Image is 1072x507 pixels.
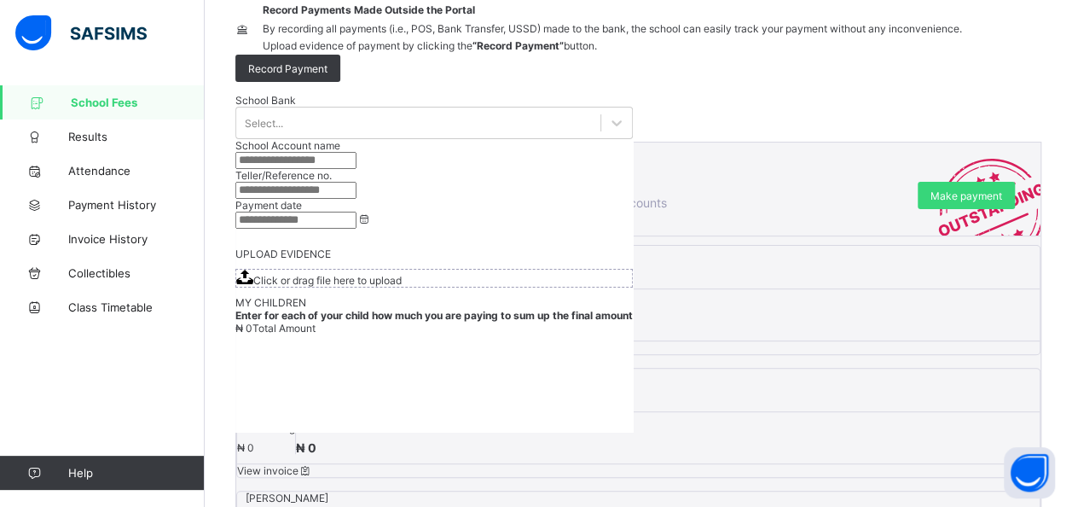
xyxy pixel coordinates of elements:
[235,139,340,152] label: School Account name
[235,169,332,182] label: Teller/Reference no.
[68,266,205,280] span: Collectibles
[252,322,316,335] span: Total Amount
[235,309,633,322] span: Enter for each of your child how much you are paying to sum up the final amount
[68,130,205,143] span: Results
[263,22,962,52] span: By recording all payments (i.e., POS, Bank Transfer, USSD) made to the bank, the school can easil...
[246,492,1040,504] span: [PERSON_NAME]
[235,269,633,288] span: Click or drag file here to upload
[248,62,327,75] span: Record Payment
[235,199,302,212] label: Payment date
[68,164,205,178] span: Attendance
[68,466,204,480] span: Help
[296,440,316,455] span: ₦ 0
[235,94,296,107] span: School Bank
[246,246,1040,259] span: [PERSON_NAME]
[472,39,564,52] b: “Record Payment”
[917,138,1040,236] img: outstanding-stamp.3c148f88c3ebafa6da95868fa43343a1.svg
[237,464,313,477] span: View invoice
[15,15,147,51] img: safsims
[245,117,283,130] div: Select...
[1004,447,1055,498] button: Open asap
[246,369,1040,382] span: [PERSON_NAME]
[68,198,205,212] span: Payment History
[263,3,475,16] span: Record Payments Made Outside the Portal
[253,274,402,287] span: Click or drag file here to upload
[930,189,1002,202] span: Make payment
[68,232,205,246] span: Invoice History
[68,300,205,314] span: Class Timetable
[235,322,252,335] span: ₦ 0
[237,441,254,454] span: ₦ 0
[235,248,331,260] span: UPLOAD EVIDENCE
[235,296,306,309] span: MY CHILDREN
[71,96,205,109] span: School Fees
